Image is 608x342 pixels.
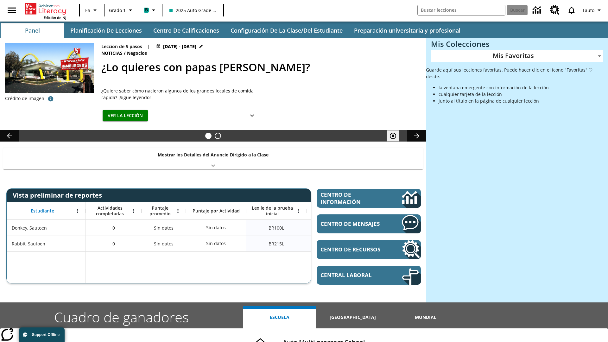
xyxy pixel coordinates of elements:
[431,50,603,62] div: Mis Favoritas
[246,110,258,122] button: Ver más
[389,306,462,328] button: Mundial
[82,4,102,16] button: Lenguaje: ES, Selecciona un idioma
[109,7,126,14] span: Grado 1
[320,271,383,279] span: Central laboral
[316,306,389,328] button: [GEOGRAPHIC_DATA]
[563,2,580,18] a: Notificaciones
[580,4,605,16] button: Perfil/Configuración
[65,23,147,38] button: Planificación de lecciones
[294,206,303,216] button: Abrir menú
[142,236,186,251] div: Sin datos, Rabbit, Sautoen
[5,5,215,12] body: Máximo 600 caracteres Presiona Escape para desactivar la barra de herramientas Presiona Alt + F10...
[5,95,44,102] p: Crédito de imagen
[73,206,82,216] button: Abrir menú
[32,332,60,337] span: Support Offline
[173,206,183,216] button: Abrir menú
[439,84,603,91] li: la ventana emergente con información de la lección
[127,50,148,57] span: Negocios
[225,23,348,38] button: Configuración de la clase/del estudiante
[13,191,105,199] span: Vista preliminar de reportes
[112,240,115,247] span: 0
[145,6,148,14] span: B
[25,2,66,20] div: Portada
[582,7,594,14] span: Tauto
[431,40,603,48] h3: Mis Colecciones
[163,43,196,50] span: [DATE] - [DATE]
[101,59,419,75] h2: ¿Lo quieres con papas fritas?
[439,98,603,104] li: junto al título en la página de cualquier lección
[3,1,21,20] button: Abrir el menú lateral
[101,50,124,57] span: Noticias
[129,206,138,216] button: Abrir menú
[151,221,177,234] span: Sin datos
[147,43,150,50] span: |
[85,7,90,14] span: ES
[387,130,399,142] button: Pausar
[203,237,229,250] div: Sin datos, Rabbit, Sautoen
[439,91,603,98] li: cualquier tarjeta de la lección
[25,3,66,15] a: Portada
[19,327,65,342] button: Support Offline
[44,93,57,104] button: Crédito de imagen: McClatchy-Tribune/Tribune Content Agency LLC/Foto de banco de imágenes Alamy
[86,236,142,251] div: 0, Rabbit, Sautoen
[203,221,229,234] div: Sin datos, Donkey, Sautoen
[320,246,383,253] span: Centro de recursos
[418,5,505,15] input: Buscar campo
[5,43,94,93] img: Uno de los primeros locales de McDonald's, con el icónico letrero rojo y los arcos amarillos.
[86,220,142,236] div: 0, Donkey, Sautoen
[349,23,465,38] button: Preparación universitaria y profesional
[142,220,186,236] div: Sin datos, Donkey, Sautoen
[103,110,148,122] button: Ver la lección
[317,266,421,285] a: Central laboral
[269,240,284,247] span: Lector principiante 215 Lexile, Rabbit, Sautoen
[407,130,426,142] button: Carrusel de lecciones, seguir
[426,66,603,80] p: Guarde aquí sus lecciones favoritas. Puede hacer clic en el ícono "Favoritas" ♡ desde:
[317,189,421,208] a: Centro de información
[124,50,126,56] span: /
[12,240,45,247] span: Rabbit, Sautoen
[101,43,142,50] p: Lección de 5 pasos
[141,4,160,16] button: Boost El color de la clase es verde turquesa. Cambiar el color de la clase.
[215,133,221,139] button: Diapositiva 2 ¿Los autos del futuro?
[546,2,563,19] a: Centro de recursos, Se abrirá en una pestaña nueva.
[31,208,54,214] span: Estudiante
[205,133,212,139] button: Diapositiva 1 ¿Lo quieres con papas fritas?
[158,151,269,158] p: Mostrar los Detalles del Anuncio Dirigido a la Clase
[145,205,175,217] span: Puntaje promedio
[3,148,423,169] div: Mostrar los Detalles del Anuncio Dirigido a la Clase
[317,240,421,259] a: Centro de recursos, Se abrirá en una pestaña nueva.
[1,23,64,38] button: Panel
[320,220,383,227] span: Centro de mensajes
[89,205,131,217] span: Actividades completadas
[269,225,284,231] span: Lector principiante 100 Lexile, Donkey, Sautoen
[529,2,546,19] a: Centro de información
[112,225,115,231] span: 0
[243,306,316,328] button: Escuela
[193,208,240,214] span: Puntaje por Actividad
[44,15,66,20] span: Edición de NJ
[169,7,216,14] span: 2025 Auto Grade 1 A
[148,23,224,38] button: Centro de calificaciones
[249,205,295,217] span: Lexile de la prueba inicial
[320,191,380,206] span: Centro de información
[387,130,406,142] div: Pausar
[306,220,366,236] div: Lector principiante 100 Lexile, LE, Según la medida de lectura Lexile, el estudiante es un Lector...
[155,43,205,50] button: 14 jul - 20 jul Elegir fechas
[106,4,137,16] button: Grado: Grado 1, Elige un grado
[317,214,421,233] a: Centro de mensajes
[306,236,366,251] div: Lector principiante 215 Lexile, LE, Según la medida de lectura Lexile, el estudiante es un Lector...
[151,237,177,250] span: Sin datos
[12,225,47,231] span: Donkey, Sautoen
[101,87,260,101] div: ¿Quiere saber cómo nacieron algunos de los grandes locales de comida rápida? ¡Sigue leyendo!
